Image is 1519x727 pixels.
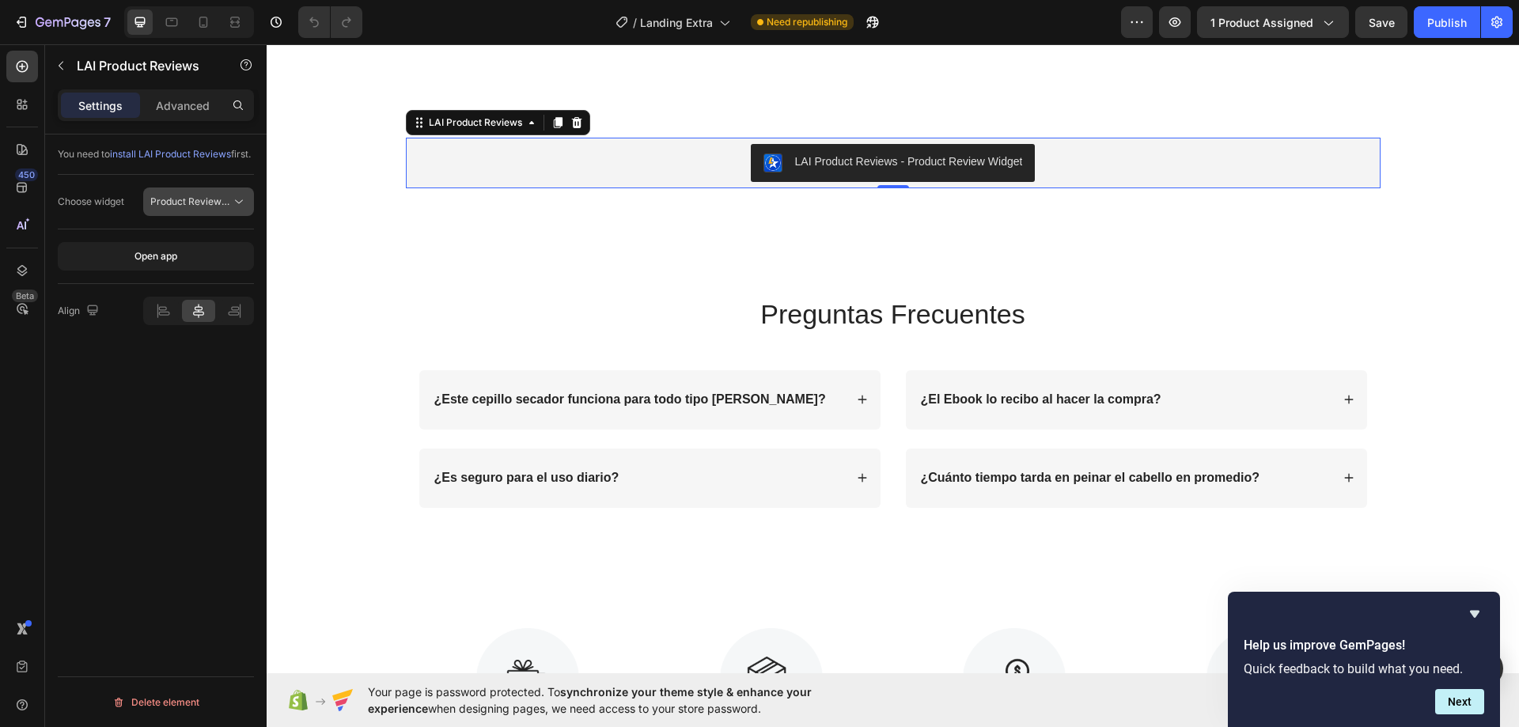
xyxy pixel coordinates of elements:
button: Save [1355,6,1407,38]
strong: ¿Este cepillo secador funciona para todo tipo [PERSON_NAME]? [168,348,559,362]
div: You need to first. [58,147,254,161]
button: 7 [6,6,118,38]
iframe: Design area [267,44,1519,673]
span: Product Review Sections [150,195,263,207]
button: Open app [58,242,254,271]
p: 7 [104,13,111,32]
button: Delete element [58,690,254,715]
p: LAI Product Reviews [77,56,211,75]
strong: ¿El Ebook lo recibo al hacer la compra? [654,348,895,362]
span: 1 product assigned [1210,14,1313,31]
button: LAI Product Reviews - Product Review Widget [484,100,769,138]
div: 450 [15,168,38,181]
div: Help us improve GemPages! [1244,604,1484,714]
div: Publish [1427,14,1467,31]
span: install LAI Product Reviews [110,148,231,160]
div: Beta [12,290,38,302]
img: Alt Image [210,584,313,687]
p: Settings [78,97,123,114]
div: Delete element [112,693,199,712]
button: Product Review Sections [143,187,254,216]
span: Save [1369,16,1395,29]
img: Alt Image [696,584,799,687]
div: LAI Product Reviews [159,71,259,85]
img: Alt Image [453,584,556,687]
span: Preguntas Frecuentes [494,255,759,285]
strong: ¿Es seguro para el uso diario? [168,426,353,440]
div: Undo/Redo [298,6,362,38]
img: Alt Image [940,584,1043,687]
button: Hide survey [1465,604,1484,623]
div: LAI Product Reviews - Product Review Widget [528,109,756,126]
button: 1 product assigned [1197,6,1349,38]
p: Quick feedback to build what you need. [1244,661,1484,676]
div: Align [58,301,102,322]
p: Advanced [156,97,210,114]
h2: Help us improve GemPages! [1244,636,1484,655]
span: Your page is password protected. To when designing pages, we need access to your store password. [368,683,873,717]
button: Next question [1435,689,1484,714]
img: LaiProductReviews.png [497,109,516,128]
strong: ¿Cuánto tiempo tarda en peinar el cabello en promedio? [654,426,994,440]
span: synchronize your theme style & enhance your experience [368,685,812,715]
span: Landing Extra [640,14,713,31]
span: / [633,14,637,31]
div: Open app [134,249,177,263]
button: Publish [1414,6,1480,38]
div: Choose widget [58,195,124,209]
span: Need republishing [767,15,847,29]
